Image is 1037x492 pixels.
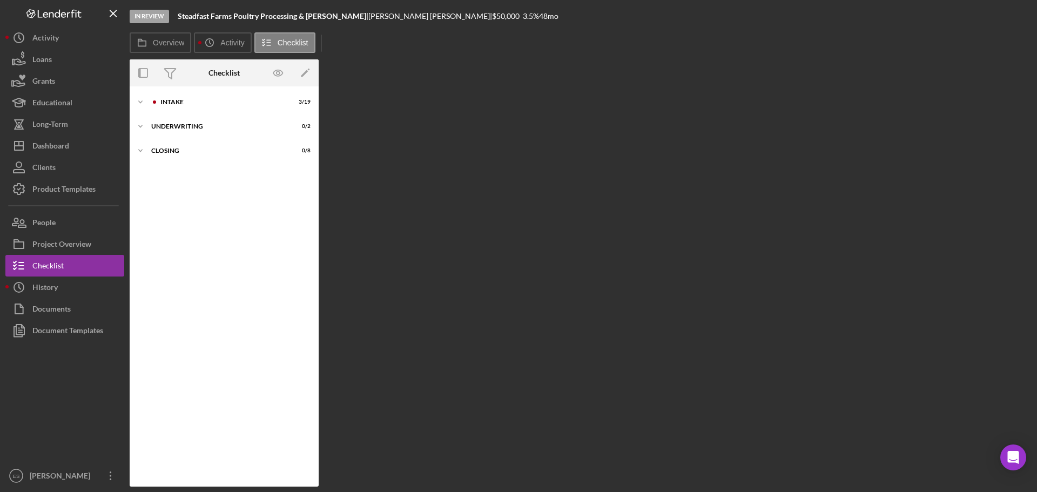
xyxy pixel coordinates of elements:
[178,12,368,21] div: |
[160,99,284,105] div: Intake
[151,123,284,130] div: Underwriting
[178,11,366,21] b: Steadfast Farms Poultry Processing & [PERSON_NAME]
[278,38,308,47] label: Checklist
[151,147,284,154] div: Closing
[13,473,20,479] text: ES
[130,32,191,53] button: Overview
[5,320,124,341] button: Document Templates
[208,69,240,77] div: Checklist
[32,157,56,181] div: Clients
[32,49,52,73] div: Loans
[32,233,91,258] div: Project Overview
[492,12,523,21] div: $50,000
[5,255,124,277] button: Checklist
[5,212,124,233] button: People
[32,92,72,116] div: Educational
[32,277,58,301] div: History
[5,49,124,70] button: Loans
[5,178,124,200] button: Product Templates
[523,12,539,21] div: 3.5 %
[5,277,124,298] button: History
[5,113,124,135] button: Long-Term
[32,27,59,51] div: Activity
[32,212,56,236] div: People
[153,38,184,47] label: Overview
[27,465,97,489] div: [PERSON_NAME]
[32,320,103,344] div: Document Templates
[254,32,315,53] button: Checklist
[194,32,251,53] button: Activity
[5,70,124,92] button: Grants
[32,70,55,95] div: Grants
[5,465,124,487] button: ES[PERSON_NAME]
[32,255,64,279] div: Checklist
[291,147,311,154] div: 0 / 8
[5,27,124,49] button: Activity
[368,12,492,21] div: [PERSON_NAME] [PERSON_NAME] |
[32,113,68,138] div: Long-Term
[291,99,311,105] div: 3 / 19
[32,178,96,203] div: Product Templates
[539,12,558,21] div: 48 mo
[5,157,124,178] button: Clients
[291,123,311,130] div: 0 / 2
[5,233,124,255] button: Project Overview
[5,298,124,320] button: Documents
[5,92,124,113] button: Educational
[5,135,124,157] button: Dashboard
[1000,444,1026,470] div: Open Intercom Messenger
[220,38,244,47] label: Activity
[32,298,71,322] div: Documents
[32,135,69,159] div: Dashboard
[130,10,169,23] div: In Review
